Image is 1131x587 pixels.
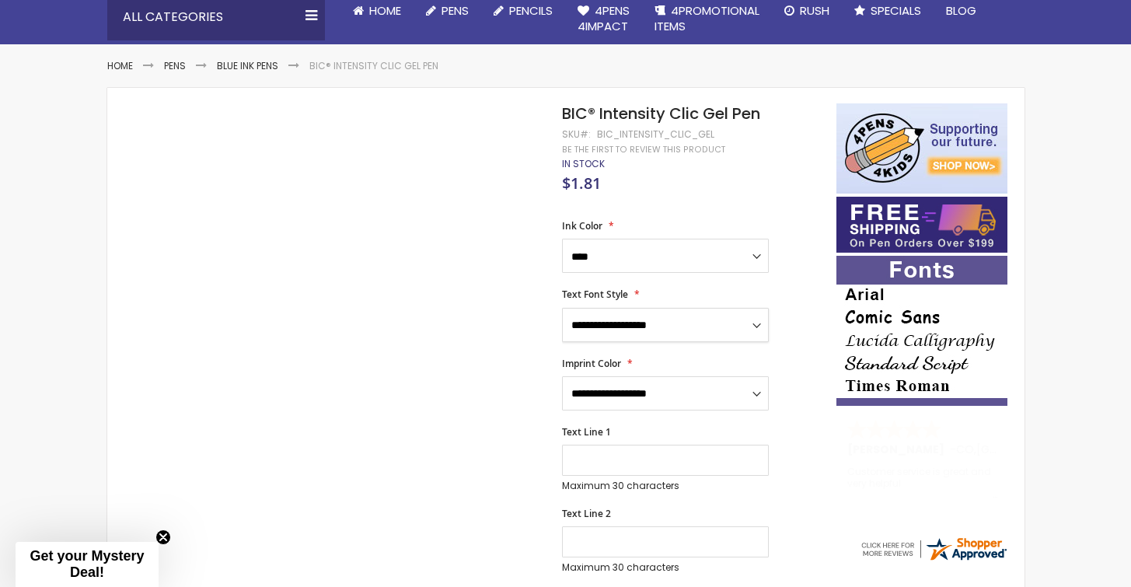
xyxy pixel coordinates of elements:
[155,529,171,545] button: Close teaser
[562,480,769,492] p: Maximum 30 characters
[1003,545,1131,587] iframe: Google Customer Reviews
[107,59,133,72] a: Home
[836,197,1007,253] img: Free shipping on orders over $199
[562,103,760,124] span: BIC® Intensity Clic Gel Pen
[509,2,553,19] span: Pencils
[950,442,1091,457] span: - ,
[562,357,621,370] span: Imprint Color
[946,2,976,19] span: Blog
[859,553,1008,566] a: 4pens.com certificate URL
[956,442,974,457] span: CO
[847,442,950,457] span: [PERSON_NAME]
[562,561,769,574] p: Maximum 30 characters
[217,59,278,72] a: Blue ink Pens
[164,59,186,72] a: Pens
[562,288,628,301] span: Text Font Style
[562,173,601,194] span: $1.81
[655,2,759,34] span: 4PROMOTIONAL ITEMS
[30,548,144,580] span: Get your Mystery Deal!
[800,2,829,19] span: Rush
[16,542,159,587] div: Get your Mystery Deal!Close teaser
[578,2,630,34] span: 4Pens 4impact
[369,2,401,19] span: Home
[562,158,605,170] div: Availability
[562,507,611,520] span: Text Line 2
[976,442,1091,457] span: [GEOGRAPHIC_DATA]
[871,2,921,19] span: Specials
[859,535,1008,563] img: 4pens.com widget logo
[562,144,725,155] a: Be the first to review this product
[836,256,1007,406] img: font-personalization-examples
[836,103,1007,194] img: 4pens 4 kids
[562,157,605,170] span: In stock
[442,2,469,19] span: Pens
[309,60,438,72] li: BIC® Intensity Clic Gel Pen
[562,425,611,439] span: Text Line 1
[847,466,998,500] div: Customer service is great and very helpful
[562,128,591,141] strong: SKU
[597,128,714,141] div: bic_intensity_clic_gel
[562,219,602,232] span: Ink Color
